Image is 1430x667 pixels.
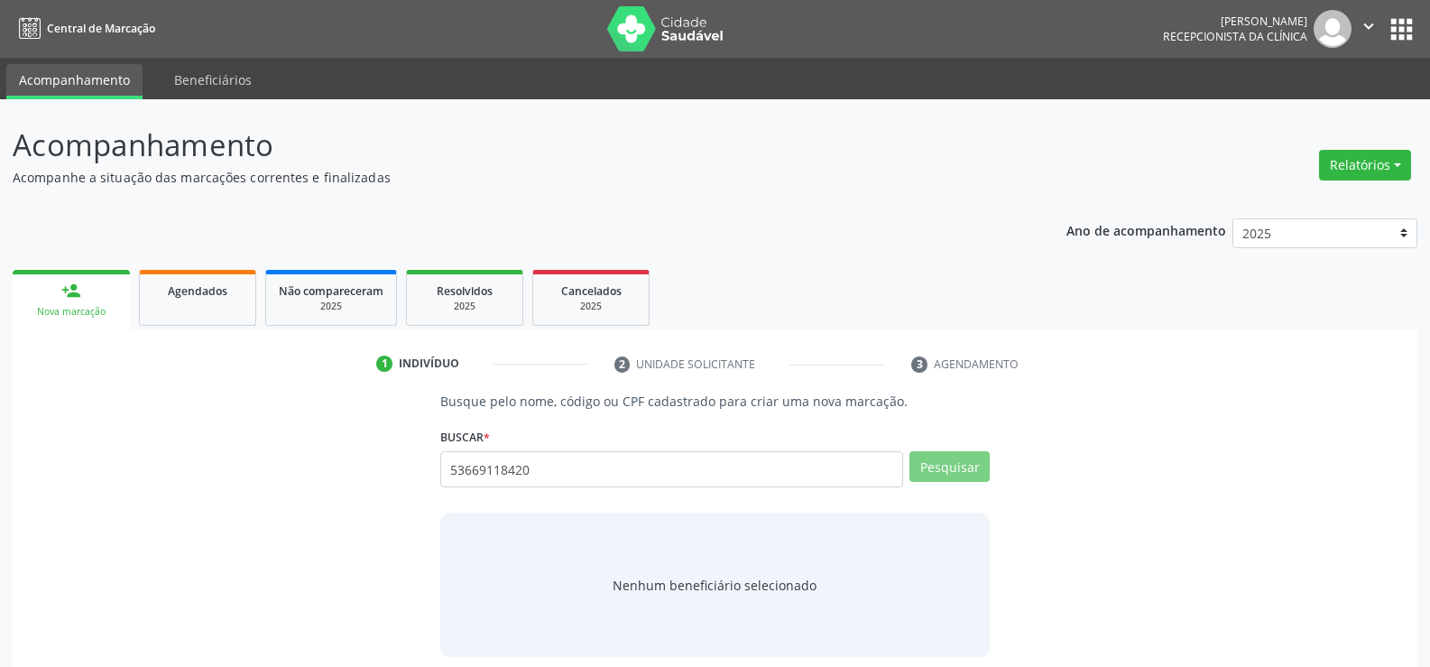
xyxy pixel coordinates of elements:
[399,356,459,372] div: Indivíduo
[161,64,264,96] a: Beneficiários
[1163,14,1307,29] div: [PERSON_NAME]
[1359,16,1379,36] i: 
[437,283,493,299] span: Resolvidos
[1066,218,1226,241] p: Ano de acompanhamento
[13,14,155,43] a: Central de Marcação
[613,576,816,595] span: Nenhum beneficiário selecionado
[420,300,510,313] div: 2025
[1163,29,1307,44] span: Recepcionista da clínica
[376,356,392,372] div: 1
[909,451,990,482] button: Pesquisar
[279,300,383,313] div: 2025
[1319,150,1411,181] button: Relatórios
[1386,14,1417,45] button: apps
[1352,10,1386,48] button: 
[279,283,383,299] span: Não compareceram
[168,283,227,299] span: Agendados
[440,423,490,451] label: Buscar
[13,168,996,187] p: Acompanhe a situação das marcações correntes e finalizadas
[546,300,636,313] div: 2025
[1314,10,1352,48] img: img
[6,64,143,99] a: Acompanhamento
[440,392,990,411] p: Busque pelo nome, código ou CPF cadastrado para criar uma nova marcação.
[561,283,622,299] span: Cancelados
[25,305,117,319] div: Nova marcação
[13,123,996,168] p: Acompanhamento
[440,451,903,487] input: Busque por nome, código ou CPF
[47,21,155,36] span: Central de Marcação
[61,281,81,301] div: person_add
